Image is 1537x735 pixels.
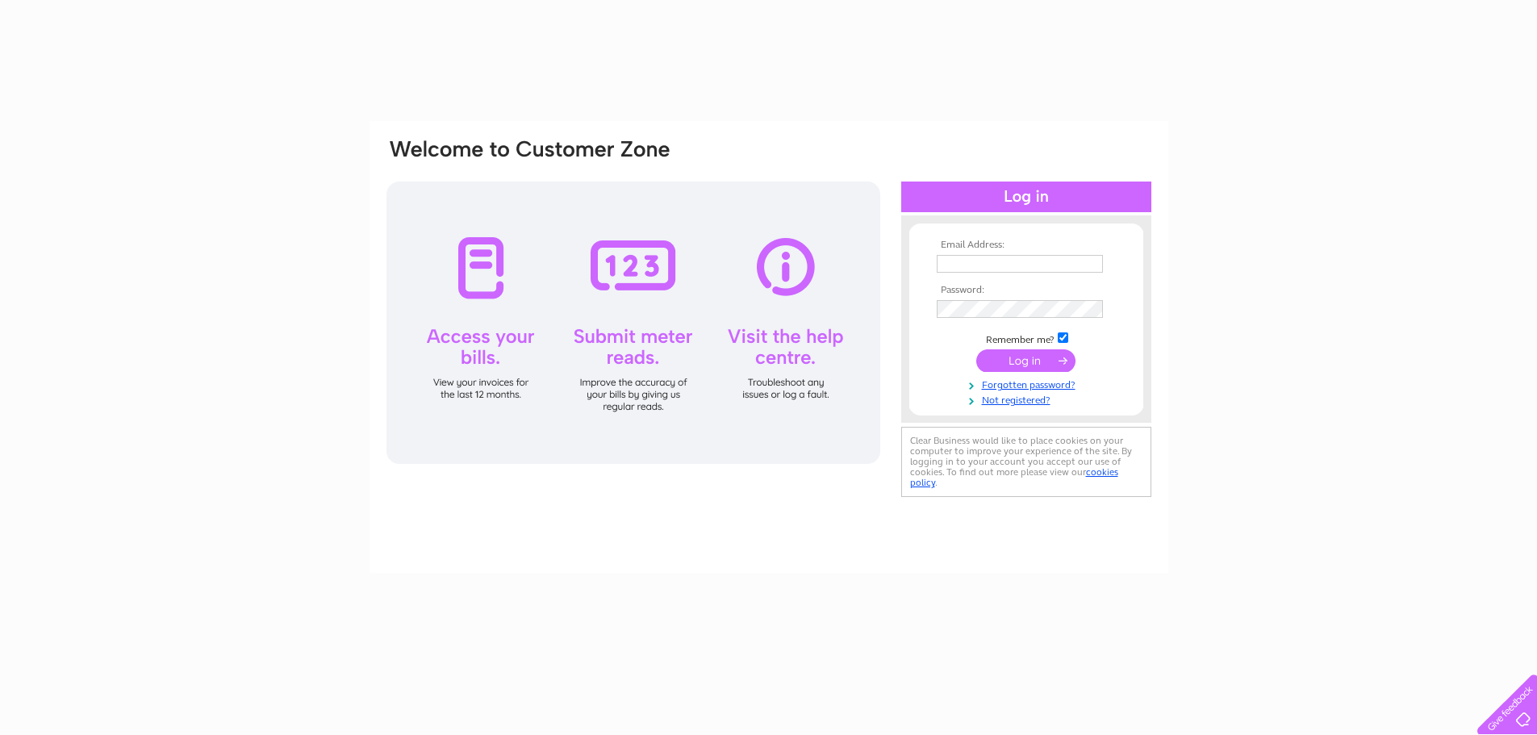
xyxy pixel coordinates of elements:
input: Submit [976,349,1075,372]
a: Forgotten password? [937,376,1120,391]
a: Not registered? [937,391,1120,407]
th: Email Address: [933,240,1120,251]
th: Password: [933,285,1120,296]
td: Remember me? [933,330,1120,346]
div: Clear Business would like to place cookies on your computer to improve your experience of the sit... [901,427,1151,497]
a: cookies policy [910,466,1118,488]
